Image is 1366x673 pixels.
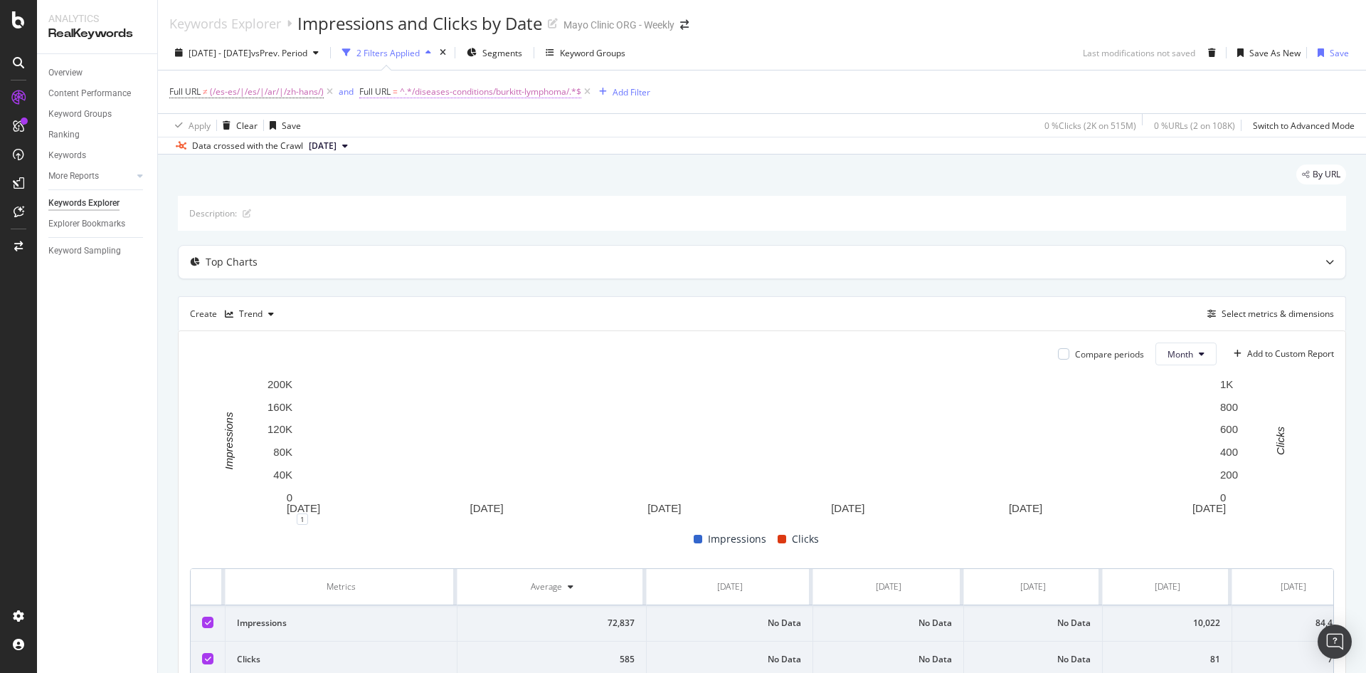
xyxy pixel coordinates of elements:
div: No Data [975,653,1091,666]
button: Keyword Groups [540,41,631,64]
text: Impressions [223,412,235,469]
div: 711 [1244,653,1343,666]
text: [DATE] [831,503,864,515]
div: Add Filter [613,86,650,98]
div: Last modifications not saved [1083,47,1195,59]
div: 72,837 [469,617,635,630]
span: Full URL [169,85,201,98]
text: 160K [268,401,292,413]
div: Trend [239,310,263,318]
span: Segments [482,47,522,59]
a: Keywords Explorer [169,16,281,31]
div: Save [1330,47,1349,59]
span: 2025 Aug. 27th [309,140,337,152]
div: Create [190,303,280,325]
div: 81 [1114,653,1220,666]
div: Metrics [237,580,445,593]
text: [DATE] [1192,503,1226,515]
div: [DATE] [876,580,901,593]
div: 1 [297,513,308,525]
a: Ranking [48,127,147,142]
text: [DATE] [647,503,681,515]
text: [DATE] [470,503,504,515]
div: 0 % URLs ( 2 on 108K ) [1154,120,1235,132]
div: No Data [825,653,952,666]
button: Select metrics & dimensions [1202,306,1334,323]
div: 0 % Clicks ( 2K on 515M ) [1044,120,1136,132]
div: Average [531,580,562,593]
span: = [393,85,398,98]
span: Full URL [359,85,391,98]
text: [DATE] [1009,503,1042,515]
div: No Data [658,653,801,666]
div: RealKeywords [48,26,146,42]
div: [DATE] [1281,580,1306,593]
div: Switch to Advanced Mode [1253,120,1355,132]
div: [DATE] [717,580,743,593]
text: [DATE] [287,503,320,515]
div: Clear [236,120,258,132]
span: [DATE] - [DATE] [189,47,251,59]
text: 800 [1220,401,1238,413]
svg: A chart. [190,377,1323,519]
div: Keyword Groups [48,107,112,122]
div: Select metrics & dimensions [1222,308,1334,320]
button: Switch to Advanced Mode [1247,114,1355,137]
button: [DATE] [303,137,354,155]
div: 585 [469,653,635,666]
button: and [339,85,354,98]
td: Impressions [226,605,457,642]
div: 10,022 [1114,617,1220,630]
a: Overview [48,66,147,80]
a: Keyword Sampling [48,244,147,259]
div: Content Performance [48,86,131,101]
button: Save [264,114,301,137]
div: arrow-right-arrow-left [680,20,689,30]
button: 2 Filters Applied [337,41,437,64]
div: Top Charts [206,255,258,269]
a: Keyword Groups [48,107,147,122]
span: (/es-es/|/es/|/ar/|/zh-hans/) [210,82,324,102]
div: Description: [189,207,237,219]
a: Keywords Explorer [48,196,147,211]
div: Keywords [48,148,86,163]
text: 0 [287,491,292,504]
span: Clicks [792,531,819,548]
button: Trend [219,303,280,325]
span: By URL [1313,170,1340,179]
div: No Data [975,617,1091,630]
div: Save As New [1249,47,1301,59]
div: No Data [825,617,952,630]
text: 80K [273,447,292,459]
span: ≠ [203,85,208,98]
div: Compare periods [1075,348,1144,360]
button: Apply [169,114,211,137]
span: vs Prev. Period [251,47,307,59]
div: legacy label [1296,165,1346,184]
button: Save As New [1232,41,1301,64]
div: [DATE] [1155,580,1180,593]
div: Apply [189,120,211,132]
text: 40K [273,469,292,481]
text: 400 [1220,447,1238,459]
button: [DATE] - [DATE]vsPrev. Period [169,41,324,64]
div: Explorer Bookmarks [48,216,125,231]
text: 0 [1220,491,1226,504]
a: Keywords [48,148,147,163]
div: More Reports [48,169,99,184]
div: Data crossed with the Crawl [192,140,303,152]
button: Clear [217,114,258,137]
div: Mayo Clinic ORG - Weekly [563,18,674,32]
div: Overview [48,66,83,80]
span: Impressions [708,531,766,548]
button: Add Filter [593,83,650,100]
text: 200 [1220,469,1238,481]
div: Save [282,120,301,132]
text: 200K [268,378,292,390]
div: Analytics [48,11,146,26]
a: Explorer Bookmarks [48,216,147,231]
div: Impressions and Clicks by Date [297,11,542,36]
text: 600 [1220,424,1238,436]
